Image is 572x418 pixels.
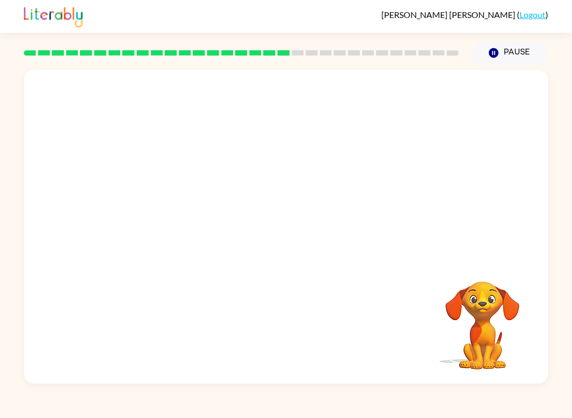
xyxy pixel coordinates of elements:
button: Pause [471,41,548,65]
img: Literably [24,4,83,28]
video: Your browser must support playing .mp4 files to use Literably. Please try using another browser. [430,265,535,371]
a: Logout [520,10,546,20]
span: [PERSON_NAME] [PERSON_NAME] [381,10,517,20]
div: ( ) [381,10,548,20]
